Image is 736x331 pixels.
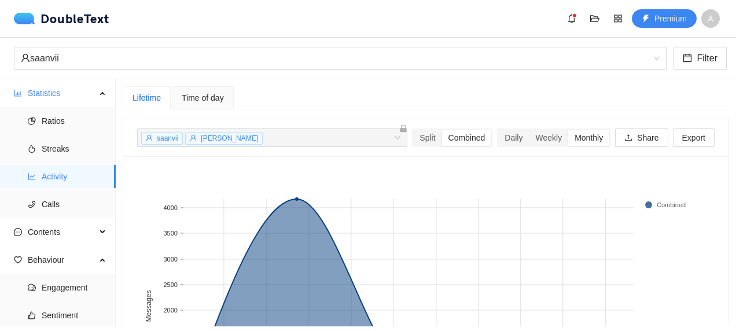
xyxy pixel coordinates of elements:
text: 3500 [164,230,178,237]
span: user [21,53,30,62]
span: Engagement [42,276,106,299]
span: thunderbolt [642,14,650,24]
text: Messages [145,290,153,322]
button: calendarFilter [674,47,727,70]
button: folder-open [586,9,604,28]
span: pie-chart [28,117,36,125]
button: thunderboltPremium [632,9,697,28]
text: 3000 [164,256,178,263]
span: comment [28,284,36,292]
text: 2500 [164,281,178,288]
button: uploadShare [615,128,668,147]
div: saanvii [21,47,649,69]
span: Filter [697,51,717,65]
span: folder-open [586,14,603,23]
span: Calls [42,193,106,216]
text: 2000 [164,307,178,314]
span: [PERSON_NAME] [201,134,258,142]
span: Statistics [28,82,96,105]
div: DoubleText [14,13,109,24]
div: Daily [498,130,529,146]
span: Export [682,131,705,144]
div: Split [413,130,441,146]
span: Time of day [182,94,224,102]
a: logoDoubleText [14,13,109,24]
span: A [708,9,713,28]
button: appstore [609,9,627,28]
div: Combined [442,130,492,146]
span: Share [637,131,658,144]
span: Contents [28,220,96,244]
span: heart [14,256,22,264]
span: appstore [609,14,627,23]
text: 4000 [164,204,178,211]
img: logo [14,13,41,24]
span: Premium [654,12,687,25]
button: bell [562,9,581,28]
button: Export [673,128,715,147]
span: upload [624,134,632,143]
div: Lifetime [133,91,161,104]
span: bell [563,14,580,23]
span: phone [28,200,36,208]
span: Sentiment [42,304,106,327]
div: Monthly [568,130,609,146]
span: saanvii [21,47,660,69]
span: Activity [42,165,106,188]
span: Behaviour [28,248,96,271]
span: user [190,134,197,141]
span: Streaks [42,137,106,160]
span: bar-chart [14,89,22,97]
span: message [14,228,22,236]
span: lock [399,124,407,133]
span: saanvii [157,134,178,142]
span: line-chart [28,172,36,181]
div: Weekly [529,130,568,146]
span: calendar [683,53,692,64]
span: user [146,134,153,141]
span: fire [28,145,36,153]
span: Ratios [42,109,106,133]
span: like [28,311,36,319]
